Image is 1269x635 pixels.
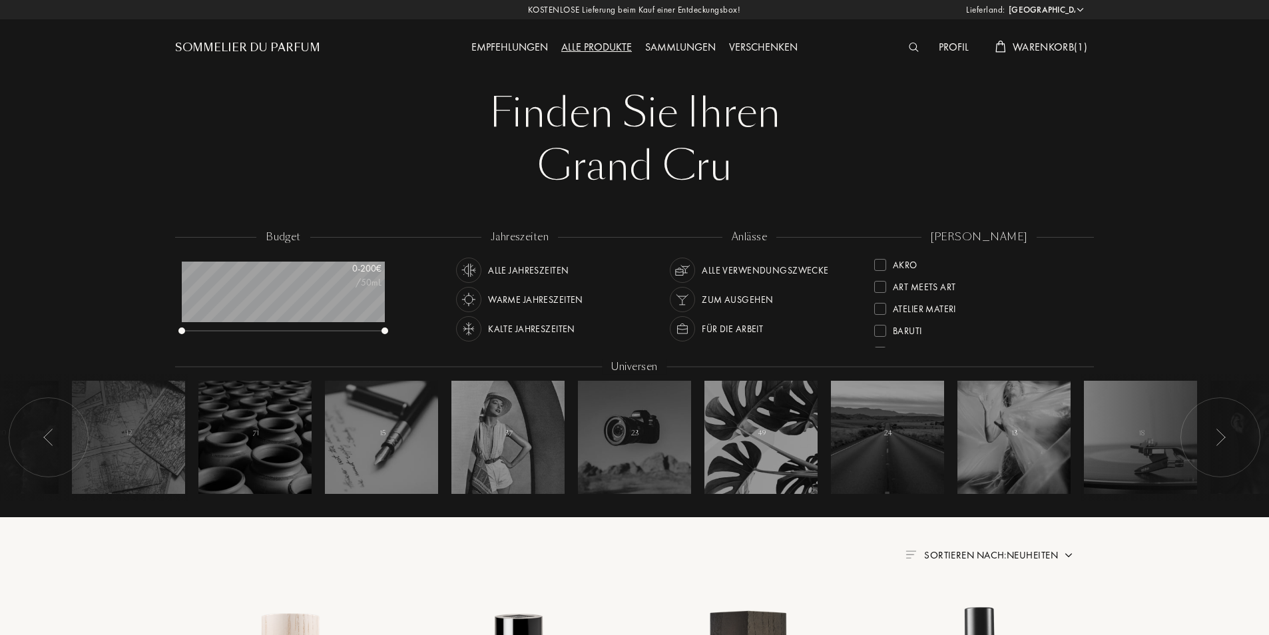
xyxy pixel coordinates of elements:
[909,43,919,52] img: search_icn_white.svg
[488,287,583,312] div: Warme Jahreszeiten
[488,316,575,341] div: Kalte Jahreszeiten
[488,258,569,283] div: Alle Jahreszeiten
[459,290,478,309] img: usage_season_hot_white.svg
[722,40,804,54] a: Verschenken
[702,287,773,312] div: Zum Ausgehen
[638,40,722,54] a: Sammlungen
[602,359,666,375] div: Universen
[932,40,975,54] a: Profil
[638,39,722,57] div: Sammlungen
[175,40,320,56] a: Sommelier du Parfum
[884,429,892,438] span: 24
[43,429,54,446] img: arr_left.svg
[185,87,1084,140] div: Finden Sie Ihren
[555,40,638,54] a: Alle Produkte
[673,319,692,338] img: usage_occasion_work_white.svg
[505,429,513,438] span: 37
[995,41,1006,53] img: cart_white.svg
[631,429,639,438] span: 23
[315,262,381,276] div: 0 - 200 €
[966,3,1005,17] span: Lieferland:
[893,276,955,294] div: Art Meets Art
[380,429,385,438] span: 15
[1215,429,1226,446] img: arr_left.svg
[185,140,1084,193] div: Grand Cru
[702,316,763,341] div: Für die Arbeit
[1013,40,1087,54] span: Warenkorb ( 1 )
[673,261,692,280] img: usage_occasion_all_white.svg
[1063,550,1074,560] img: arrow.png
[673,290,692,309] img: usage_occasion_party_white.svg
[924,548,1058,562] span: Sortieren nach: Neuheiten
[893,341,959,359] div: Binet-Papillon
[905,550,916,558] img: filter_by.png
[481,230,558,245] div: jahreszeiten
[459,319,478,338] img: usage_season_cold_white.svg
[702,258,828,283] div: Alle Verwendungszwecke
[459,261,478,280] img: usage_season_average_white.svg
[465,39,555,57] div: Empfehlungen
[722,230,776,245] div: anlässe
[893,254,917,272] div: Akro
[921,230,1037,245] div: [PERSON_NAME]
[555,39,638,57] div: Alle Produkte
[256,230,310,245] div: budget
[893,298,956,316] div: Atelier Materi
[722,39,804,57] div: Verschenken
[253,429,259,438] span: 71
[1011,429,1018,438] span: 13
[893,319,922,337] div: Baruti
[932,39,975,57] div: Profil
[315,276,381,290] div: /50mL
[758,429,766,438] span: 49
[465,40,555,54] a: Empfehlungen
